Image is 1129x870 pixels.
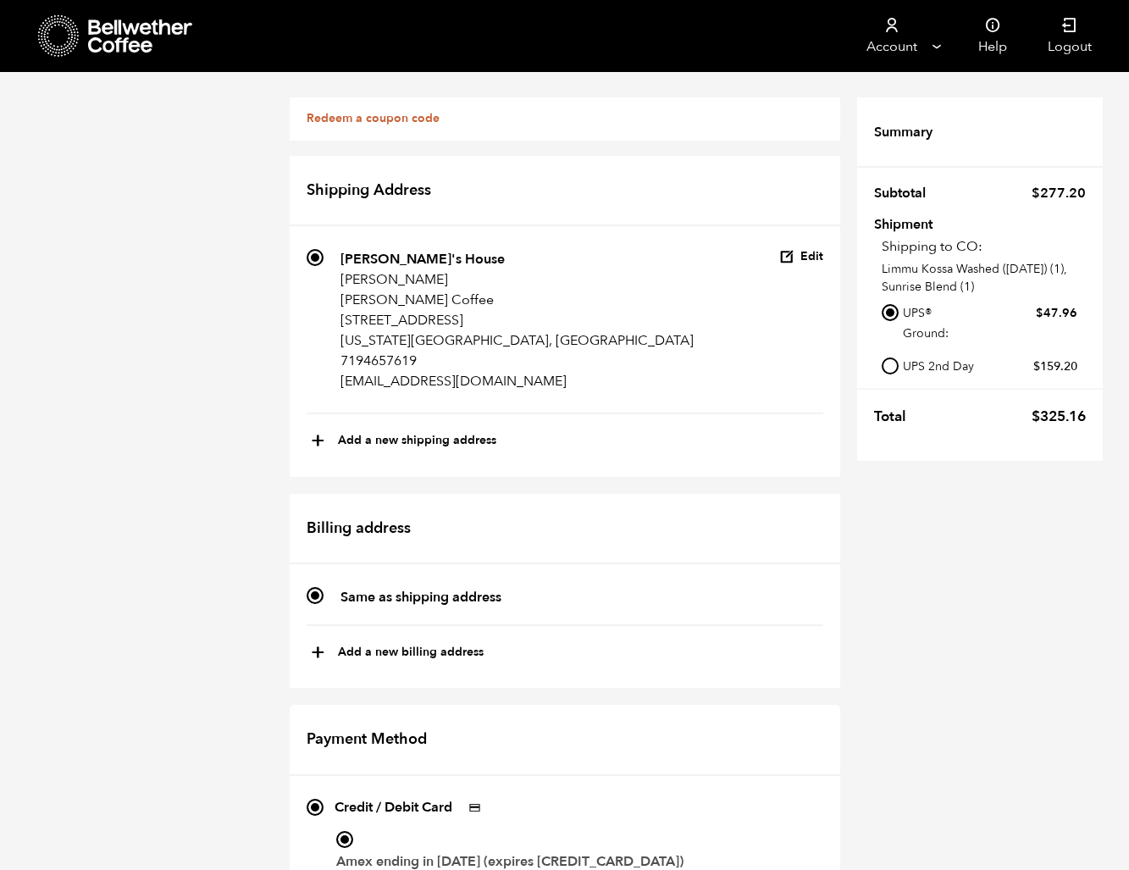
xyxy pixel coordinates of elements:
p: [PERSON_NAME] [340,269,694,290]
th: Shipment [874,218,971,229]
bdi: 47.96 [1036,305,1077,321]
button: +Add a new billing address [311,639,484,668]
p: 7194657619 [340,351,694,371]
span: + [311,639,325,668]
button: +Add a new shipping address [311,427,496,456]
strong: Same as shipping address [340,588,501,607]
th: Total [874,398,916,435]
label: Credit / Debit Card [335,794,490,821]
h2: Billing address [290,494,840,565]
label: UPS 2nd Day Air®: [903,355,1076,397]
p: Shipping to CO: [882,236,1086,257]
button: Edit [779,249,823,265]
th: Subtotal [874,175,936,211]
h2: Payment Method [290,705,840,776]
th: Summary [874,114,943,150]
p: [EMAIL_ADDRESS][DOMAIN_NAME] [340,371,694,391]
span: $ [1036,305,1043,321]
span: $ [1033,358,1040,374]
label: UPS® Ground: [903,302,1076,344]
img: Credit / Debit Card [459,797,490,817]
h2: Shipping Address [290,156,840,227]
input: [PERSON_NAME]'s House [PERSON_NAME] [PERSON_NAME] Coffee [STREET_ADDRESS] [US_STATE][GEOGRAPHIC_D... [307,249,324,266]
span: $ [1032,184,1040,202]
bdi: 159.20 [1033,358,1077,374]
p: [PERSON_NAME] Coffee [340,290,694,310]
input: Same as shipping address [307,587,324,604]
p: Limmu Kossa Washed ([DATE]) (1), Sunrise Blend (1) [882,260,1086,296]
bdi: 277.20 [1032,184,1086,202]
strong: [PERSON_NAME]'s House [340,250,505,269]
a: Redeem a coupon code [307,110,440,126]
span: $ [1032,407,1040,426]
p: [STREET_ADDRESS] [340,310,694,330]
span: + [311,427,325,456]
p: [US_STATE][GEOGRAPHIC_DATA], [GEOGRAPHIC_DATA] [340,330,694,351]
bdi: 325.16 [1032,407,1086,426]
